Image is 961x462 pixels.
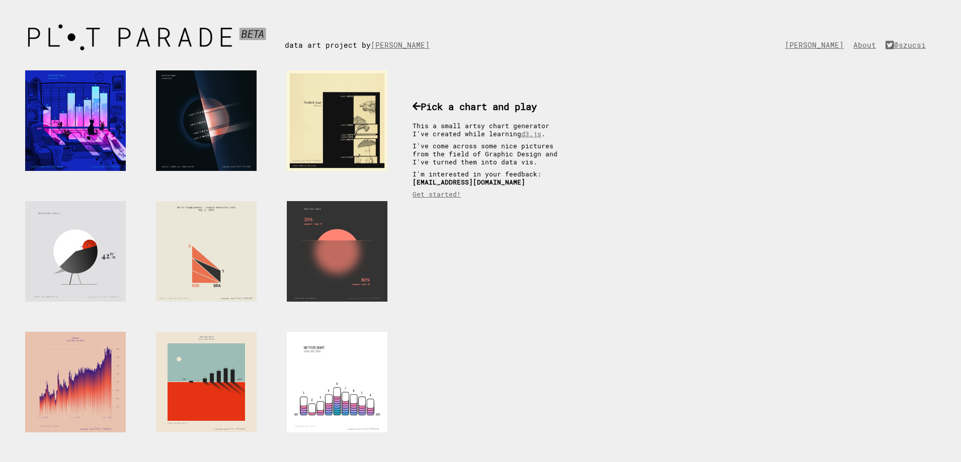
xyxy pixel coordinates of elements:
[886,40,931,50] a: @szucsi
[853,40,881,50] a: About
[413,170,569,186] p: I'm interested in your feedback:
[285,20,445,50] div: data art project by
[413,178,525,186] b: [EMAIL_ADDRESS][DOMAIN_NAME]
[371,40,435,50] a: [PERSON_NAME]
[521,130,541,138] a: d3.js
[413,190,461,198] a: Get started!
[413,142,569,166] p: I've come across some nice pictures from the field of Graphic Design and I've turned them into da...
[413,100,569,113] h3: Pick a chart and play
[413,122,569,138] p: This a small artsy chart generator I've created while learning .
[785,40,849,50] a: [PERSON_NAME]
